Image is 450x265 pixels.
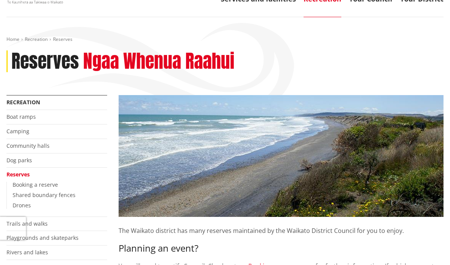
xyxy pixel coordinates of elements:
[25,36,48,43] a: Recreation
[83,51,235,73] h2: Ngaa Whenua Raahui
[6,36,19,43] a: Home
[6,234,79,242] a: Playgrounds and skateparks
[53,36,72,43] span: Reserves
[13,192,76,199] a: Shared boundary fences
[13,181,58,189] a: Booking a reserve
[119,95,444,217] img: Port Waikato coastal reserve
[6,157,32,164] a: Dog parks
[6,113,36,121] a: Boat ramps
[6,128,29,135] a: Camping
[13,202,31,209] a: Drones
[415,233,442,260] iframe: Messenger Launcher
[6,99,40,106] a: Recreation
[119,243,444,254] h3: Planning an event?
[6,220,48,228] a: Trails and walks
[6,37,444,43] nav: breadcrumb
[6,171,30,178] a: Reserves
[6,249,48,256] a: Rivers and lakes
[11,51,79,73] h1: Reserves
[6,142,50,150] a: Community halls
[119,217,444,236] p: The Waikato district has many reserves maintained by the Waikato District Council for you to enjoy.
